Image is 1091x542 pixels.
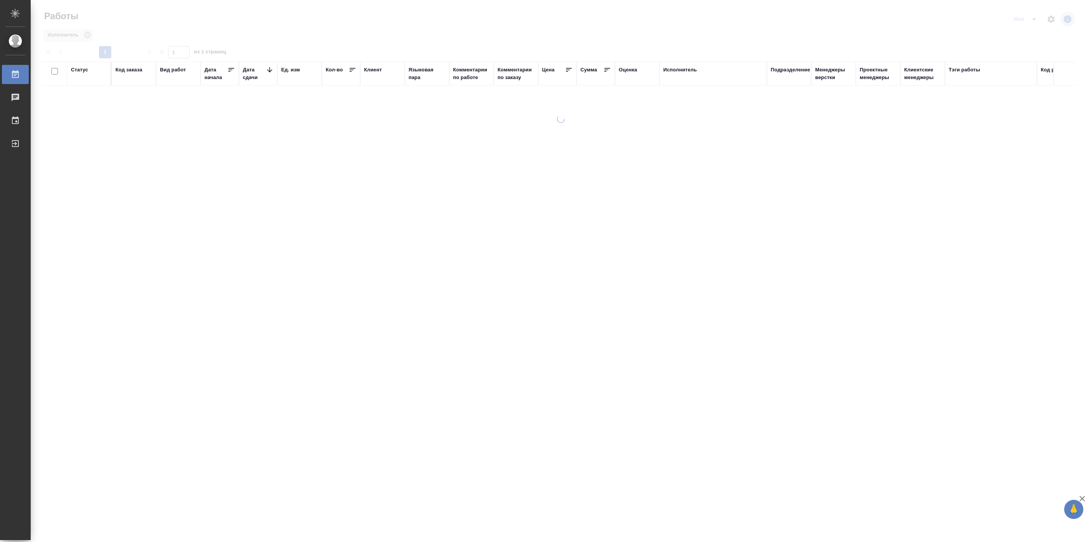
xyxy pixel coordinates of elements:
[453,66,490,81] div: Комментарии по работе
[949,66,980,74] div: Тэги работы
[243,66,266,81] div: Дата сдачи
[498,66,534,81] div: Комментарии по заказу
[409,66,445,81] div: Языковая пара
[580,66,597,74] div: Сумма
[815,66,852,81] div: Менеджеры верстки
[1064,500,1083,519] button: 🙏
[364,66,382,74] div: Клиент
[1041,66,1070,74] div: Код работы
[542,66,555,74] div: Цена
[160,66,186,74] div: Вид работ
[619,66,637,74] div: Оценка
[281,66,300,74] div: Ед. изм
[115,66,142,74] div: Код заказа
[904,66,941,81] div: Клиентские менеджеры
[860,66,897,81] div: Проектные менеджеры
[204,66,227,81] div: Дата начала
[326,66,343,74] div: Кол-во
[771,66,810,74] div: Подразделение
[663,66,697,74] div: Исполнитель
[71,66,88,74] div: Статус
[1067,501,1080,517] span: 🙏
